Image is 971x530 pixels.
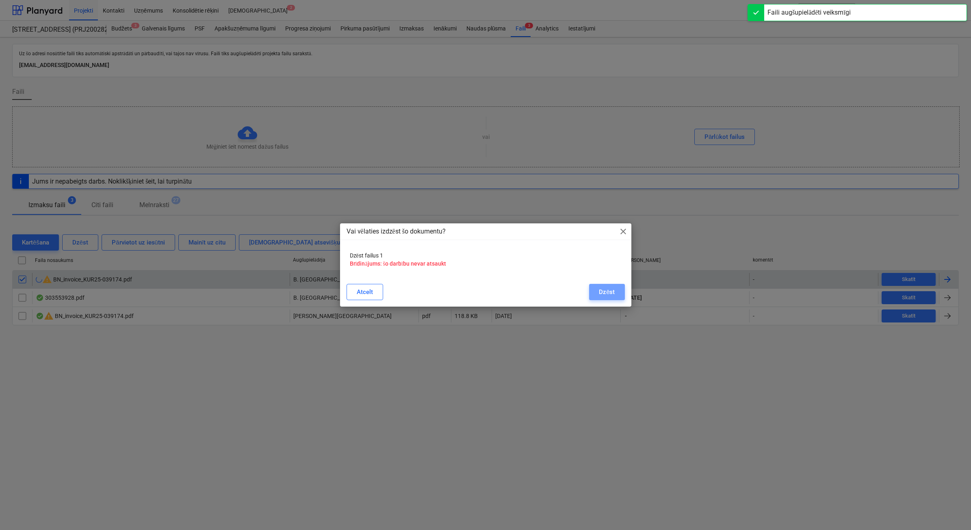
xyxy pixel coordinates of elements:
div: Faili augšupielādēti veiksmīgi [767,8,851,17]
p: Vai vēlaties izdzēst šo dokumentu? [347,227,446,236]
button: Atcelt [347,284,383,300]
div: Dzēst [599,287,615,297]
span: close [618,227,628,236]
p: Brīdinājums: šo darbību nevar atsaukt [350,260,622,268]
p: Dzēst failus 1 [350,251,622,260]
iframe: Chat Widget [930,491,971,530]
div: Atcelt [357,287,373,297]
button: Dzēst [589,284,624,300]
